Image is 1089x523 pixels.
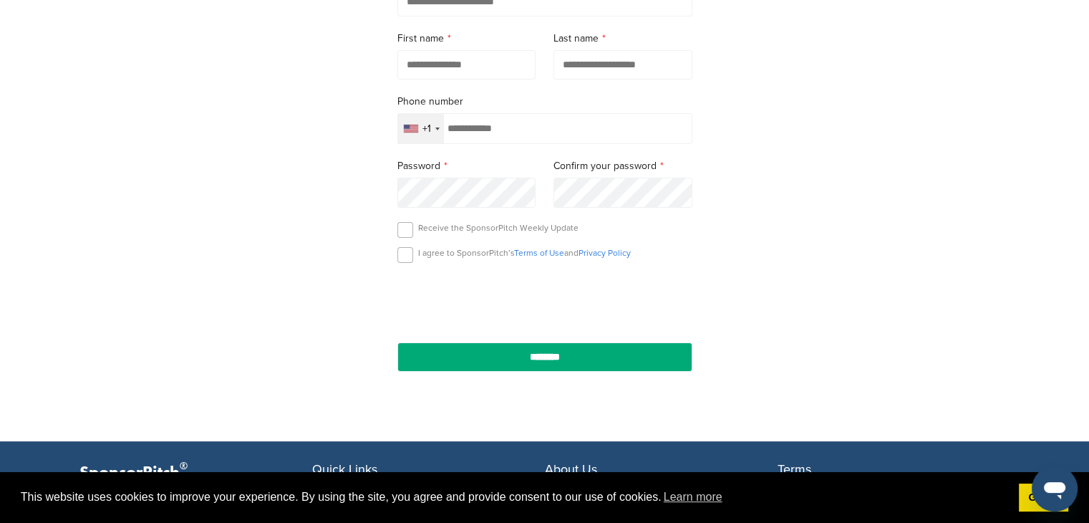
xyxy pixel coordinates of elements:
div: +1 [422,124,431,134]
label: Password [397,158,536,174]
label: First name [397,31,536,47]
p: SponsorPitch [79,463,312,484]
label: Confirm your password [553,158,692,174]
a: Privacy Policy [579,248,631,258]
div: Selected country [398,114,444,143]
span: About Us [545,461,597,477]
iframe: Button to launch messaging window [1032,466,1078,512]
span: ® [180,457,188,475]
span: Quick Links [312,461,377,477]
label: Phone number [397,94,692,110]
span: This website uses cookies to improve your experience. By using the site, you agree and provide co... [21,486,1007,508]
p: Receive the SponsorPitch Weekly Update [418,222,579,234]
a: learn more about cookies [662,486,725,508]
iframe: reCAPTCHA [463,279,626,322]
a: dismiss cookie message [1019,484,1068,512]
label: Last name [553,31,692,47]
a: Terms of Use [514,248,564,258]
p: I agree to SponsorPitch’s and [418,247,631,259]
span: Terms [778,461,811,477]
